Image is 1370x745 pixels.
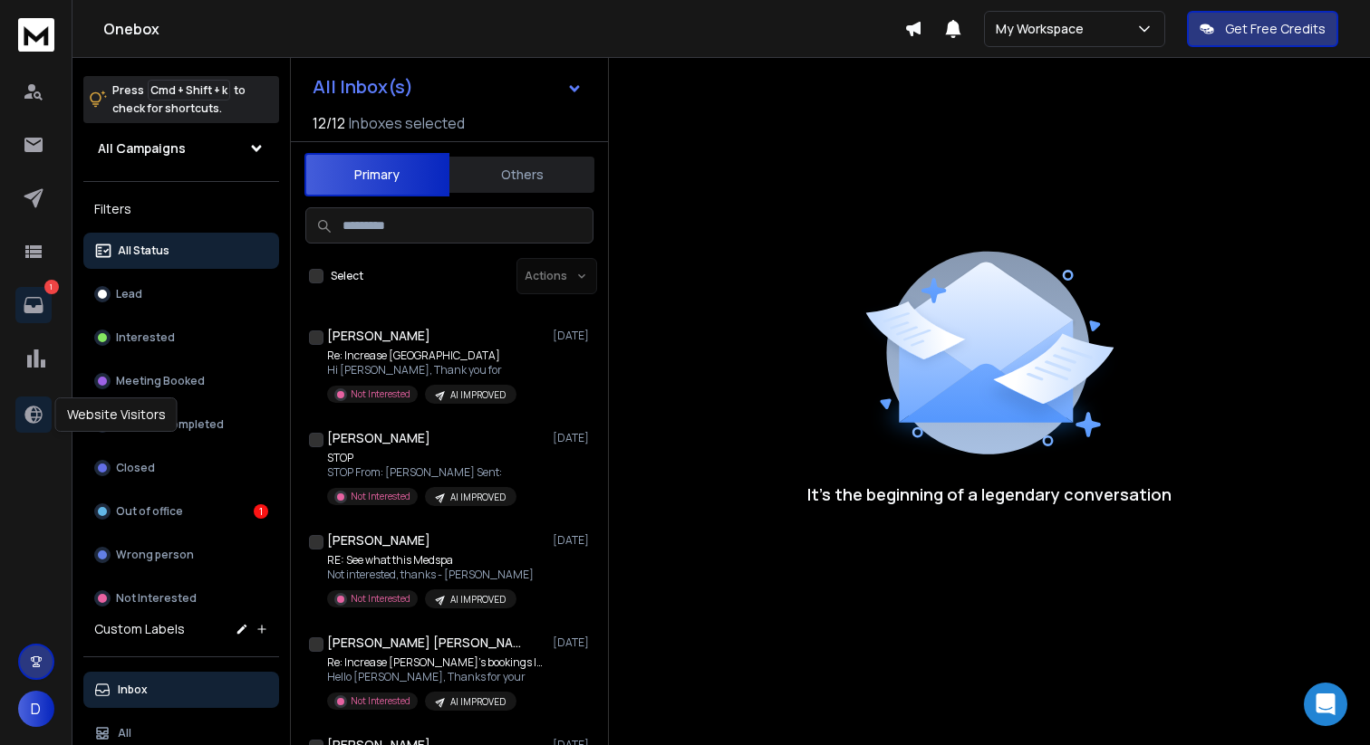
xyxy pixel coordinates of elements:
p: Interested [116,330,175,345]
p: [DATE] [553,635,593,650]
p: [DATE] [553,329,593,343]
h1: All Campaigns [98,139,186,158]
div: Website Visitors [55,397,178,432]
div: 1 [254,504,268,519]
button: Not Interested [83,580,279,616]
p: AI IMPROVED [450,388,506,402]
h3: Filters [83,196,279,222]
h3: Inboxes selected [349,112,465,134]
p: AI IMPROVED [450,491,506,504]
p: Out of office [116,504,183,519]
p: [DATE] [553,431,593,445]
p: Re: Increase [GEOGRAPHIC_DATA] [327,349,516,363]
p: [DATE] [553,533,593,548]
p: Not Interested [116,591,197,606]
img: logo [18,18,54,52]
button: All Campaigns [83,130,279,167]
button: Inbox [83,672,279,708]
button: Others [449,155,594,195]
button: Get Free Credits [1187,11,1338,47]
button: D [18,691,54,727]
a: 1 [15,287,52,323]
button: Primary [304,153,449,196]
p: AI IMPROVED [450,593,506,607]
p: Not Interested [351,694,410,708]
h1: [PERSON_NAME] [327,429,430,447]
p: It’s the beginning of a legendary conversation [807,482,1172,507]
h1: [PERSON_NAME] [327,327,430,345]
span: Cmd + Shift + k [148,80,230,100]
p: RE: See what this Medspa [327,553,534,568]
button: All Inbox(s) [298,69,597,105]
button: Wrong person [83,537,279,573]
button: Closed [83,450,279,486]
p: Hi [PERSON_NAME], Thank you for [327,363,516,377]
button: Lead [83,276,279,312]
h1: All Inbox(s) [313,78,413,96]
p: Closed [116,461,155,475]
p: Not Interested [351,490,410,503]
p: 1 [44,280,59,294]
p: STOP [327,451,516,465]
p: Get Free Credits [1225,20,1326,38]
button: Meeting Booked [83,363,279,399]
label: Select [331,269,363,283]
p: All Status [118,244,169,258]
p: Inbox [118,683,148,697]
h3: Custom Labels [94,620,185,638]
p: AI IMPROVED [450,695,506,709]
div: Open Intercom Messenger [1304,683,1347,726]
p: Hello [PERSON_NAME], Thanks for your [327,670,545,684]
button: Meeting Completed [83,406,279,443]
button: Out of office1 [83,493,279,530]
button: All Status [83,233,279,269]
p: Press to check for shortcuts. [112,81,246,118]
button: Interested [83,320,279,356]
p: Not Interested [351,387,410,401]
p: Not interested, thanks - [PERSON_NAME] [327,568,534,582]
p: All [118,726,131,740]
h1: [PERSON_NAME] [327,531,430,549]
p: STOP From: [PERSON_NAME] Sent: [327,465,516,480]
p: Wrong person [116,548,194,562]
p: Not Interested [351,592,410,606]
p: Re: Increase [PERSON_NAME]’s bookings like [327,655,545,670]
p: My Workspace [996,20,1091,38]
p: Lead [116,287,142,301]
h1: Onebox [103,18,904,40]
h1: [PERSON_NAME] [PERSON_NAME] [327,634,526,652]
p: Meeting Booked [116,374,205,388]
span: 12 / 12 [313,112,345,134]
